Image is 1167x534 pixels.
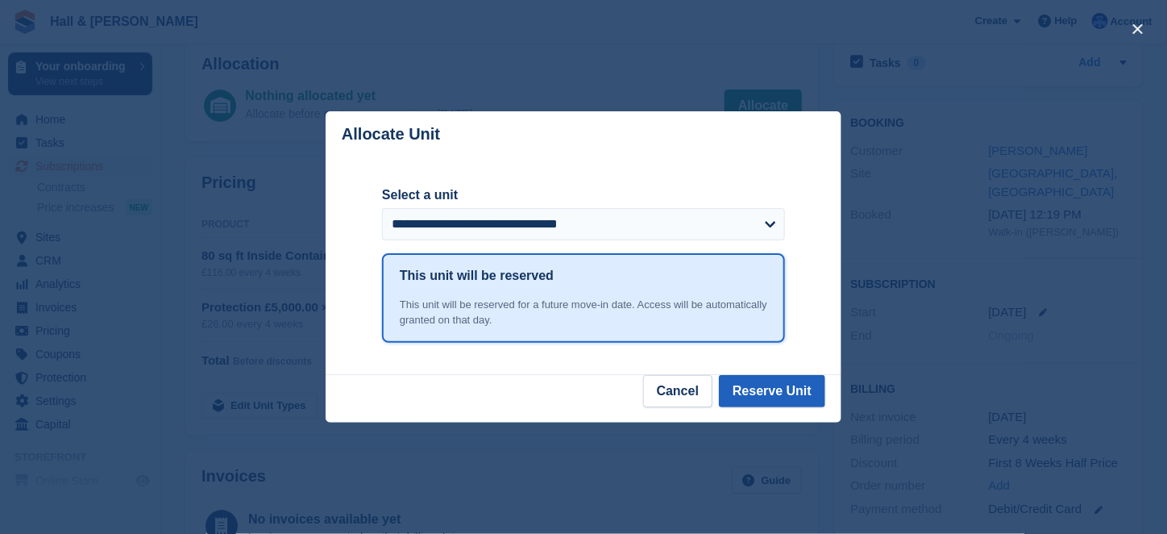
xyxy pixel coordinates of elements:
[400,297,767,328] div: This unit will be reserved for a future move-in date. Access will be automatically granted on tha...
[342,125,440,144] p: Allocate Unit
[719,375,825,407] button: Reserve Unit
[382,186,785,205] label: Select a unit
[643,375,712,407] button: Cancel
[400,266,554,286] h1: This unit will be reserved
[1125,16,1151,42] button: close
